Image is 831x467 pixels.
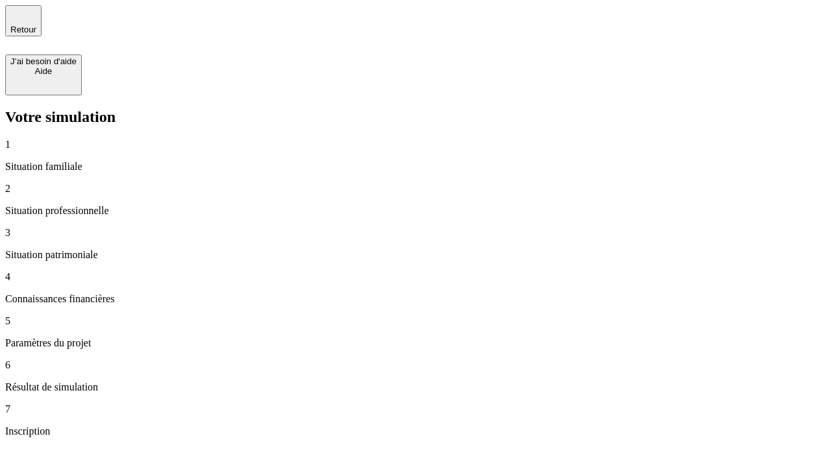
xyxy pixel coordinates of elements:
span: Retour [10,25,36,34]
div: J’ai besoin d'aide [10,56,77,66]
h2: Votre simulation [5,108,826,126]
p: 1 [5,139,826,150]
button: Retour [5,5,42,36]
p: Situation familiale [5,161,826,173]
p: Situation patrimoniale [5,249,826,261]
p: 4 [5,271,826,283]
p: 7 [5,403,826,415]
p: Résultat de simulation [5,381,826,393]
p: Situation professionnelle [5,205,826,217]
div: Aide [10,66,77,76]
p: 2 [5,183,826,195]
p: Paramètres du projet [5,337,826,349]
p: 3 [5,227,826,239]
p: 5 [5,315,826,327]
p: Inscription [5,425,826,437]
p: Connaissances financières [5,293,826,305]
p: 6 [5,359,826,371]
button: J’ai besoin d'aideAide [5,54,82,95]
